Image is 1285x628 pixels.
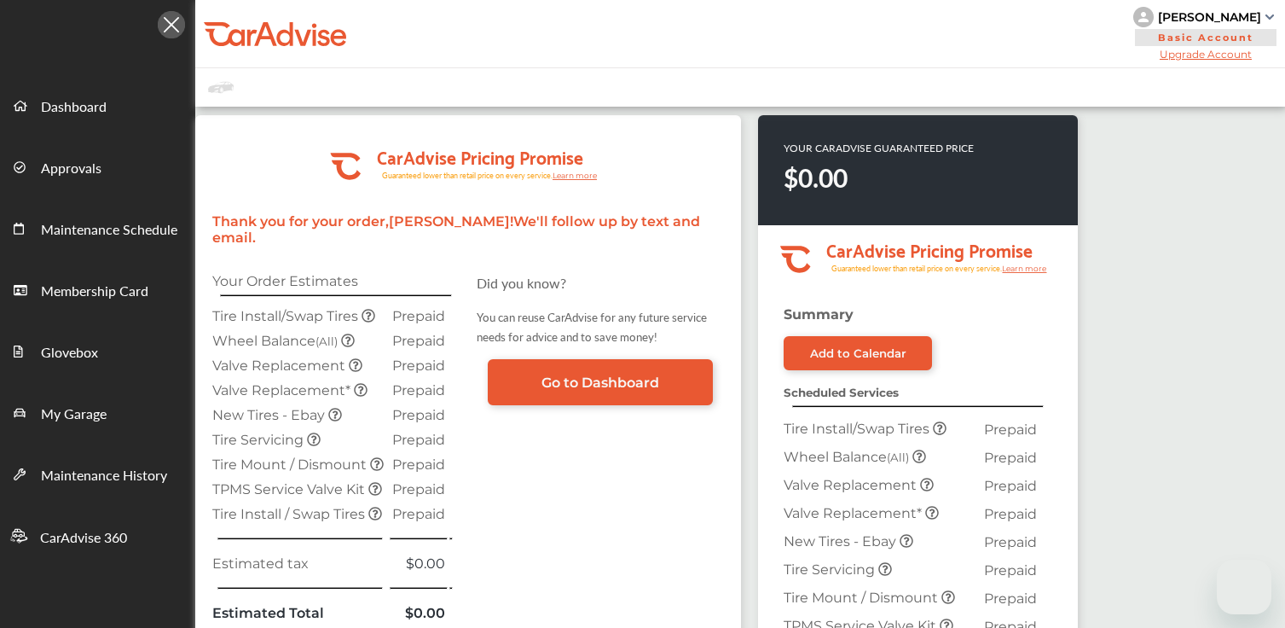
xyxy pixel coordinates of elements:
[212,333,341,349] span: Wheel Balance
[984,478,1037,494] span: Prepaid
[392,333,445,349] span: Prepaid
[212,407,328,423] span: New Tires - Ebay
[984,450,1037,466] span: Prepaid
[41,96,107,119] span: Dashboard
[784,386,899,399] strong: Scheduled Services
[392,382,445,398] span: Prepaid
[784,477,920,493] span: Valve Replacement
[382,170,553,181] tspan: Guaranteed lower than retail price on every service.
[784,590,941,606] span: Tire Mount / Dismount
[784,336,932,370] a: Add to Calendar
[41,281,148,303] span: Membership Card
[208,601,388,625] td: Estimated Total
[212,213,724,246] p: Thank you for your order, [PERSON_NAME] ! We'll follow up by text and email.
[826,234,1033,265] tspan: CarAdvise Pricing Promise
[553,171,598,180] tspan: Learn more
[212,273,460,289] p: Your Order Estimates
[1158,9,1261,25] div: [PERSON_NAME]
[212,358,349,374] span: Valve Replacement
[208,551,388,576] td: Estimated tax
[41,404,107,426] span: My Garage
[541,375,659,391] span: Go to Dashboard
[1265,15,1274,20] img: sCxJUJ+qAmfqhQGDUl18vwLg4ZYJ6CxN7XmbOMBAAAAAElFTkSuQmCC
[1,443,194,504] a: Maintenance History
[212,432,307,448] span: Tire Servicing
[1,74,194,136] a: Dashboard
[392,308,445,324] span: Prepaid
[810,346,906,360] div: Add to Calendar
[984,534,1037,550] span: Prepaid
[41,465,167,487] span: Maintenance History
[377,141,583,172] tspan: CarAdvise Pricing Promise
[41,219,177,241] span: Maintenance Schedule
[784,141,974,155] p: YOUR CARADVISE GUARANTEED PRICE
[1135,29,1276,46] span: Basic Account
[1133,7,1154,27] img: knH8PDtVvWoAbQRylUukY18CTiRevjo20fAtgn5MLBQj4uumYvk2MzTtcAIzfGAtb1XOLVMAvhLuqoNAbL4reqehy0jehNKdM...
[315,334,338,348] small: (All)
[212,481,368,497] span: TPMS Service Valve Kit
[212,456,370,473] span: Tire Mount / Dismount
[158,11,185,38] img: Icon.5fd9dcc7.svg
[984,422,1037,438] span: Prepaid
[784,505,925,521] span: Valve Replacement*
[392,481,445,497] span: Prepaid
[212,382,354,398] span: Valve Replacement*
[392,407,445,423] span: Prepaid
[212,506,368,522] span: Tire Install / Swap Tires
[887,451,909,464] small: (All)
[477,309,707,345] small: You can reuse CarAdvise for any future service needs for advice and to save money!
[984,590,1037,607] span: Prepaid
[212,308,362,324] span: Tire Install/Swap Tires
[1,136,194,197] a: Approvals
[1,381,194,443] a: My Garage
[1217,560,1271,614] iframe: Button to launch messaging window
[1002,264,1047,273] tspan: Learn more
[40,527,127,549] span: CarAdvise 360
[784,421,933,437] span: Tire Install/Swap Tires
[784,306,854,323] strong: Summary
[392,506,445,522] span: Prepaid
[488,359,713,405] a: Go to Dashboard
[208,77,234,98] img: placeholder_car.fcab19be.svg
[1,259,194,320] a: Membership Card
[392,456,445,473] span: Prepaid
[784,449,912,465] span: Wheel Balance
[41,342,98,364] span: Glovebox
[477,273,724,293] p: Did you know?
[388,551,449,576] td: $0.00
[984,506,1037,522] span: Prepaid
[831,263,1002,274] tspan: Guaranteed lower than retail price on every service.
[41,158,101,180] span: Approvals
[1133,48,1278,61] span: Upgrade Account
[984,562,1037,579] span: Prepaid
[392,432,445,448] span: Prepaid
[1,197,194,259] a: Maintenance Schedule
[1,320,194,381] a: Glovebox
[392,358,445,374] span: Prepaid
[784,533,900,549] span: New Tires - Ebay
[784,160,848,195] strong: $0.00
[784,561,878,578] span: Tire Servicing
[388,601,449,625] td: $0.00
